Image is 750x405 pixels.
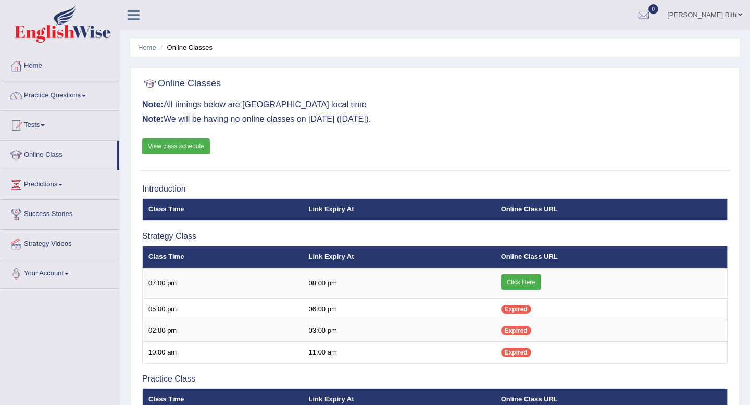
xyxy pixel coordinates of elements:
[1,81,119,107] a: Practice Questions
[1,52,119,78] a: Home
[303,298,495,320] td: 06:00 pm
[495,246,728,268] th: Online Class URL
[501,274,541,290] a: Click Here
[142,100,728,109] h3: All timings below are [GEOGRAPHIC_DATA] local time
[648,4,659,14] span: 0
[303,320,495,342] td: 03:00 pm
[1,259,119,285] a: Your Account
[142,76,221,92] h2: Online Classes
[143,246,303,268] th: Class Time
[142,138,210,154] a: View class schedule
[143,320,303,342] td: 02:00 pm
[303,268,495,299] td: 08:00 pm
[303,341,495,363] td: 11:00 am
[303,246,495,268] th: Link Expiry At
[158,43,213,53] li: Online Classes
[142,115,728,124] h3: We will be having no online classes on [DATE] ([DATE]).
[501,326,531,335] span: Expired
[143,268,303,299] td: 07:00 pm
[501,305,531,314] span: Expired
[1,111,119,137] a: Tests
[1,141,117,167] a: Online Class
[303,199,495,221] th: Link Expiry At
[138,44,156,52] a: Home
[142,100,164,109] b: Note:
[143,341,303,363] td: 10:00 am
[142,115,164,123] b: Note:
[143,298,303,320] td: 05:00 pm
[1,170,119,196] a: Predictions
[142,374,728,384] h3: Practice Class
[142,232,728,241] h3: Strategy Class
[143,199,303,221] th: Class Time
[501,348,531,357] span: Expired
[1,230,119,256] a: Strategy Videos
[1,200,119,226] a: Success Stories
[142,184,728,194] h3: Introduction
[495,199,728,221] th: Online Class URL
